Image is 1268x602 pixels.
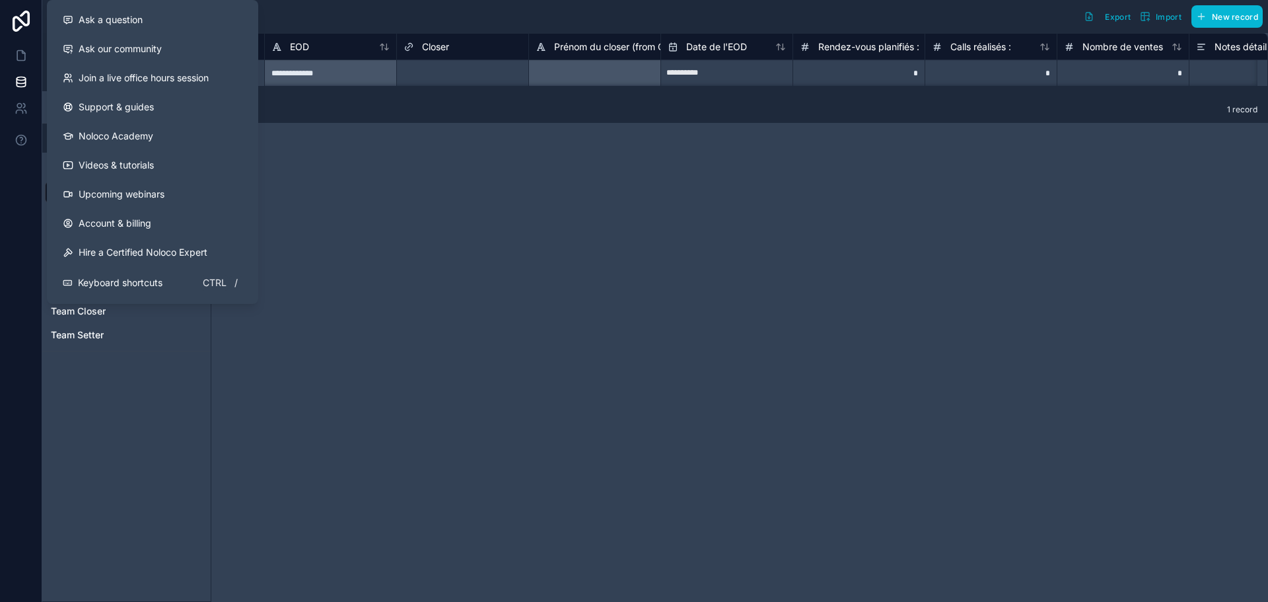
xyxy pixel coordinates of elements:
span: Keyboard shortcuts [78,276,162,289]
span: New record [1212,12,1258,22]
span: Rendez-vous planifiés : [818,40,919,54]
span: Ask our community [79,42,162,56]
span: Date de l'EOD [686,40,747,54]
a: Videos & tutorials [52,151,253,180]
button: Hire a Certified Noloco Expert [52,238,253,267]
span: Join a live office hours session [79,71,209,85]
span: Calls réalisés : [950,40,1011,54]
a: Ask our community [52,34,253,63]
a: Support & guides [52,93,253,122]
button: Import [1135,5,1186,28]
span: 1 record [1227,104,1257,115]
span: Closer [422,40,449,54]
span: Videos & tutorials [79,159,154,172]
span: Noloco Academy [79,130,153,143]
span: Support & guides [79,100,154,114]
a: Join a live office hours session [52,63,253,93]
span: Export [1105,12,1131,22]
span: Upcoming webinars [79,188,164,201]
button: Keyboard shortcutsCtrl/ [52,267,253,299]
span: Account & billing [79,217,151,230]
button: Export [1079,5,1135,28]
span: EOD [290,40,309,54]
span: Hire a Certified Noloco Expert [79,246,207,259]
button: New record [1191,5,1263,28]
a: New record [1186,5,1263,28]
span: / [230,278,241,288]
a: Account & billing [52,209,253,238]
a: Noloco Academy [52,122,253,151]
button: Ask a question [52,5,253,34]
span: Prénom du closer (from Closer) [554,40,688,54]
a: Upcoming webinars [52,180,253,209]
span: Ctrl [201,275,228,291]
span: Nombre de ventes [1082,40,1163,54]
span: Import [1156,12,1181,22]
span: Ask a question [79,13,143,26]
